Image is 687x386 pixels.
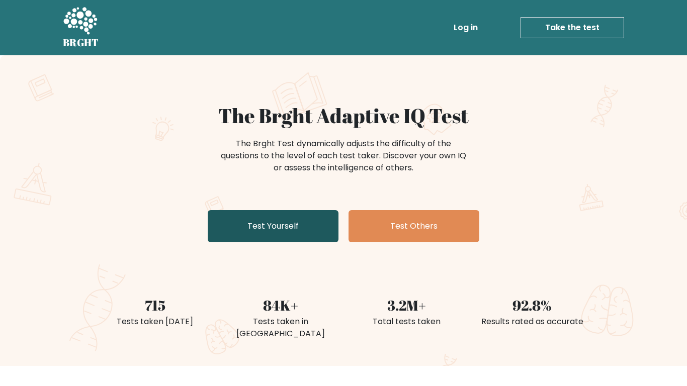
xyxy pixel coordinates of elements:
[218,138,469,174] div: The Brght Test dynamically adjusts the difficulty of the questions to the level of each test take...
[350,316,463,328] div: Total tests taken
[350,295,463,316] div: 3.2M+
[63,37,99,49] h5: BRGHT
[98,316,212,328] div: Tests taken [DATE]
[475,316,589,328] div: Results rated as accurate
[349,210,479,242] a: Test Others
[208,210,338,242] a: Test Yourself
[475,295,589,316] div: 92.8%
[63,4,99,51] a: BRGHT
[98,295,212,316] div: 715
[450,18,482,38] a: Log in
[98,104,589,128] h1: The Brght Adaptive IQ Test
[224,316,337,340] div: Tests taken in [GEOGRAPHIC_DATA]
[224,295,337,316] div: 84K+
[521,17,624,38] a: Take the test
